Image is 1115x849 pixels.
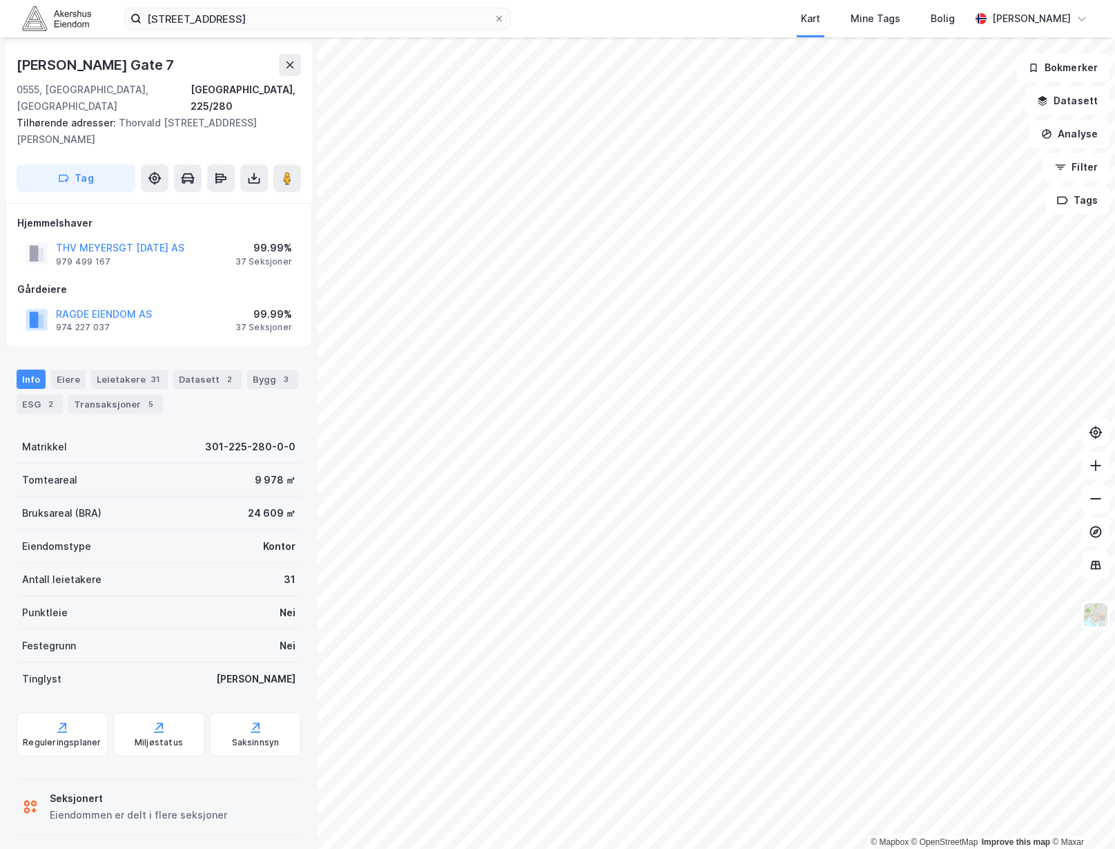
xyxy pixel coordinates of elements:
div: 2 [43,397,57,411]
div: 9 978 ㎡ [255,472,295,488]
div: Mine Tags [851,10,900,27]
div: Nei [280,604,295,621]
div: [PERSON_NAME] [992,10,1071,27]
div: Eiendommen er delt i flere seksjoner [50,807,227,823]
button: Tags [1045,187,1109,214]
iframe: Chat Widget [1046,783,1115,849]
div: 5 [144,397,157,411]
div: 974 227 037 [56,322,110,333]
div: Thorvald [STREET_ADDRESS][PERSON_NAME] [17,115,290,148]
input: Søk på adresse, matrikkel, gårdeiere, leietakere eller personer [142,8,494,29]
a: OpenStreetMap [911,837,978,847]
div: 979 499 167 [56,256,110,267]
div: Bruksareal (BRA) [22,505,101,522]
div: [GEOGRAPHIC_DATA], 225/280 [191,82,301,115]
div: Eiere [51,370,86,389]
div: Saksinnsyn [232,737,280,748]
div: 2 [222,372,236,386]
div: Festegrunn [22,638,76,654]
div: Punktleie [22,604,68,621]
div: 3 [279,372,293,386]
div: Nei [280,638,295,654]
a: Mapbox [871,837,909,847]
div: Tinglyst [22,671,61,687]
img: Z [1083,602,1109,628]
div: Transaksjoner [68,394,163,414]
div: Info [17,370,46,389]
div: Antall leietakere [22,571,101,588]
div: 37 Seksjoner [235,256,292,267]
div: Leietakere [91,370,168,389]
button: Analyse [1029,120,1109,148]
div: Reguleringsplaner [23,737,101,748]
div: Eiendomstype [22,538,91,555]
div: 99.99% [235,240,292,256]
span: Tilhørende adresser: [17,117,119,128]
div: 301-225-280-0-0 [205,439,295,455]
div: 24 609 ㎡ [248,505,295,522]
div: Matrikkel [22,439,67,455]
a: Improve this map [982,837,1050,847]
div: Miljøstatus [135,737,183,748]
div: ESG [17,394,63,414]
div: 37 Seksjoner [235,322,292,333]
button: Datasett [1025,87,1109,115]
div: 0555, [GEOGRAPHIC_DATA], [GEOGRAPHIC_DATA] [17,82,191,115]
div: Gårdeiere [17,281,300,298]
div: Datasett [173,370,242,389]
div: Bygg [247,370,298,389]
div: Kontor [263,538,295,555]
button: Bokmerker [1016,54,1109,82]
img: akershus-eiendom-logo.9091f326c980b4bce74ccdd9f866810c.svg [22,6,91,30]
div: [PERSON_NAME] Gate 7 [17,54,177,76]
div: Tomteareal [22,472,77,488]
div: 99.99% [235,306,292,323]
div: Kart [801,10,820,27]
button: Tag [17,164,135,192]
button: Filter [1043,153,1109,181]
div: 31 [148,372,162,386]
div: Hjemmelshaver [17,215,300,231]
div: Seksjonert [50,790,227,807]
div: [PERSON_NAME] [216,671,295,687]
div: Kontrollprogram for chat [1046,783,1115,849]
div: Bolig [931,10,955,27]
div: 31 [284,571,295,588]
